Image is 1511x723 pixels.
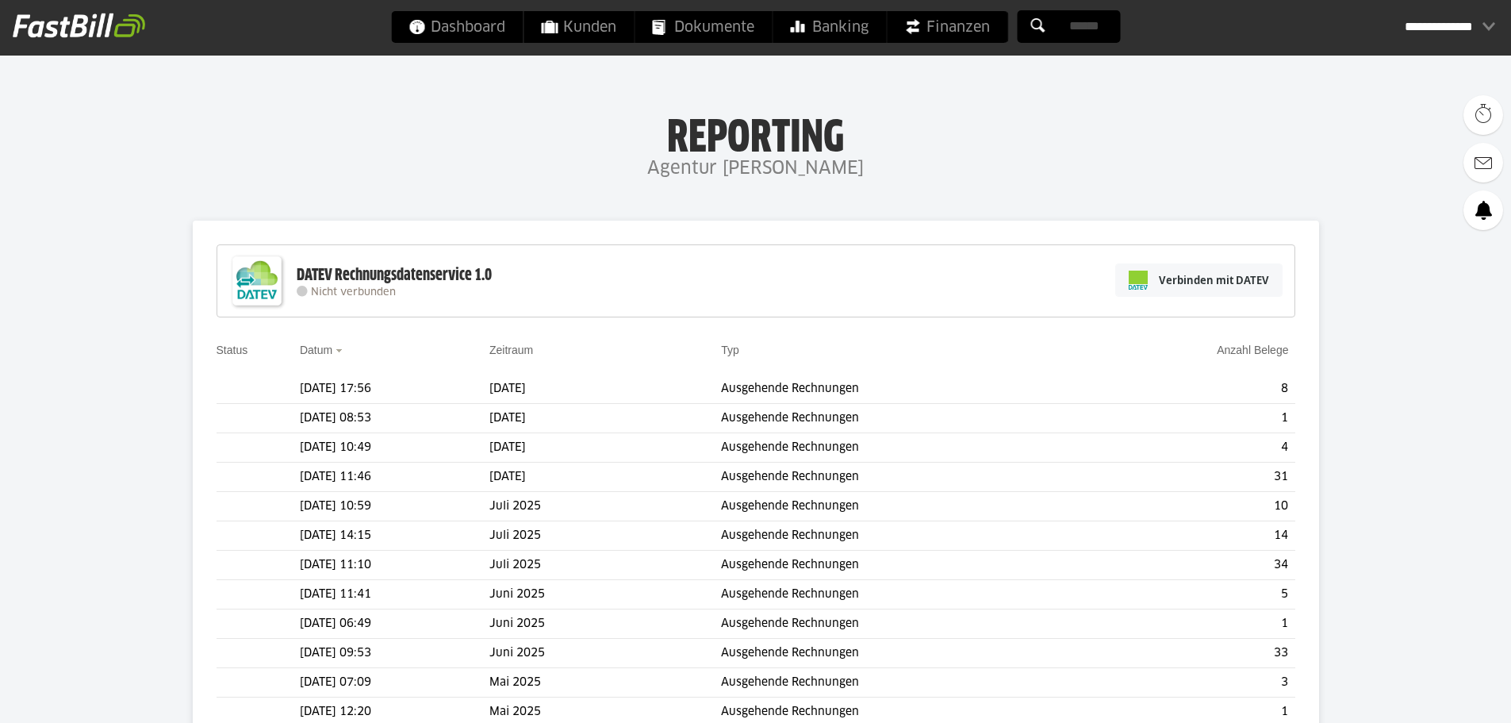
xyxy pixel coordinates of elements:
[1087,580,1294,610] td: 5
[297,265,492,286] div: DATEV Rechnungsdatenservice 1.0
[1389,675,1495,715] iframe: Öffnet ein Widget, in dem Sie weitere Informationen finden
[887,11,1007,43] a: Finanzen
[489,521,721,551] td: Juli 2025
[721,463,1087,492] td: Ausgehende Rechnungen
[300,610,489,639] td: [DATE] 06:49
[1087,463,1294,492] td: 31
[300,551,489,580] td: [DATE] 11:10
[217,344,248,356] a: Status
[489,344,533,356] a: Zeitraum
[1087,492,1294,521] td: 10
[408,11,505,43] span: Dashboard
[721,433,1087,463] td: Ausgehende Rechnungen
[225,249,289,313] img: DATEV-Datenservice Logo
[13,13,145,38] img: fastbill_logo_white.png
[721,610,1087,639] td: Ausgehende Rechnungen
[523,11,634,43] a: Kunden
[489,610,721,639] td: Juni 2025
[336,349,346,352] img: sort_desc.gif
[721,375,1087,404] td: Ausgehende Rechnungen
[1087,375,1294,404] td: 8
[489,668,721,698] td: Mai 2025
[652,11,754,43] span: Dokumente
[635,11,772,43] a: Dokumente
[1129,271,1148,290] img: pi-datev-logo-farbig-24.svg
[721,404,1087,433] td: Ausgehende Rechnungen
[1087,404,1294,433] td: 1
[1159,272,1269,288] span: Verbinden mit DATEV
[489,404,721,433] td: [DATE]
[721,639,1087,668] td: Ausgehende Rechnungen
[721,492,1087,521] td: Ausgehende Rechnungen
[300,375,489,404] td: [DATE] 17:56
[300,344,332,356] a: Datum
[721,521,1087,551] td: Ausgehende Rechnungen
[300,668,489,698] td: [DATE] 07:09
[721,580,1087,610] td: Ausgehende Rechnungen
[1087,521,1294,551] td: 14
[300,492,489,521] td: [DATE] 10:59
[311,287,396,298] span: Nicht verbunden
[300,521,489,551] td: [DATE] 14:15
[391,11,523,43] a: Dashboard
[721,668,1087,698] td: Ausgehende Rechnungen
[300,433,489,463] td: [DATE] 10:49
[1087,639,1294,668] td: 33
[721,344,739,356] a: Typ
[1087,668,1294,698] td: 3
[300,639,489,668] td: [DATE] 09:53
[1087,433,1294,463] td: 4
[489,492,721,521] td: Juli 2025
[489,580,721,610] td: Juni 2025
[541,11,616,43] span: Kunden
[489,433,721,463] td: [DATE]
[489,639,721,668] td: Juni 2025
[904,11,990,43] span: Finanzen
[790,11,869,43] span: Banking
[1217,344,1288,356] a: Anzahl Belege
[1115,263,1283,297] a: Verbinden mit DATEV
[300,463,489,492] td: [DATE] 11:46
[489,463,721,492] td: [DATE]
[1087,551,1294,580] td: 34
[300,404,489,433] td: [DATE] 08:53
[159,112,1352,153] h1: Reporting
[773,11,886,43] a: Banking
[721,551,1087,580] td: Ausgehende Rechnungen
[489,551,721,580] td: Juli 2025
[489,375,721,404] td: [DATE]
[300,580,489,610] td: [DATE] 11:41
[1087,610,1294,639] td: 1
